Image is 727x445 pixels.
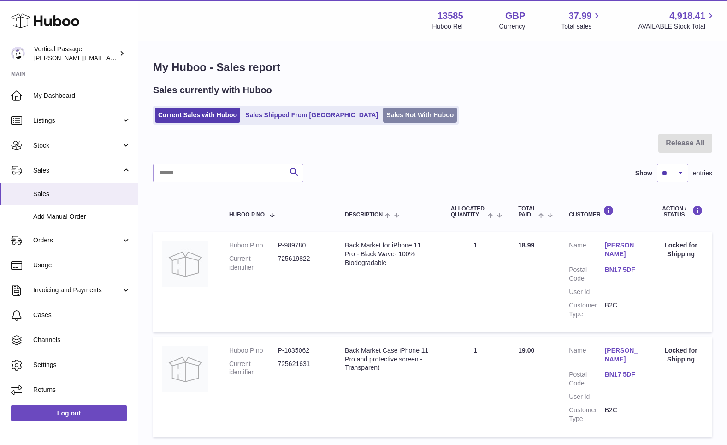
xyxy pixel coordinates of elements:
dt: Name [569,241,604,261]
dd: B2C [605,301,640,319]
h2: Sales currently with Huboo [153,84,272,96]
dt: Customer Type [569,406,604,423]
span: ALLOCATED Quantity [451,206,485,218]
dt: Customer Type [569,301,604,319]
a: [PERSON_NAME] [605,346,640,364]
a: Log out [11,405,127,421]
h1: My Huboo - Sales report [153,60,712,75]
span: Invoicing and Payments [33,286,121,295]
div: Huboo Ref [432,22,463,31]
dd: 725619822 [278,254,327,272]
div: Locked for Shipping [659,346,703,364]
span: Sales [33,166,121,175]
label: Show [635,169,652,178]
strong: GBP [505,10,525,22]
span: 4,918.41 [669,10,705,22]
dt: Current identifier [229,254,278,272]
span: [PERSON_NAME][EMAIL_ADDRESS][DOMAIN_NAME] [34,54,185,61]
div: Customer [569,205,640,218]
span: 19.00 [518,347,534,354]
span: Orders [33,236,121,245]
img: ryan@verticalpassage.com [11,47,25,60]
span: AVAILABLE Stock Total [638,22,716,31]
span: Total paid [518,206,536,218]
dd: B2C [605,406,640,423]
span: Channels [33,336,131,344]
strong: 13585 [437,10,463,22]
dt: Postal Code [569,370,604,388]
a: BN17 5DF [605,265,640,274]
dt: Huboo P no [229,346,278,355]
td: 1 [442,232,509,332]
a: [PERSON_NAME] [605,241,640,259]
span: My Dashboard [33,91,131,100]
span: Total sales [561,22,602,31]
a: 4,918.41 AVAILABLE Stock Total [638,10,716,31]
span: Add Manual Order [33,212,131,221]
td: 1 [442,337,509,437]
span: Sales [33,190,131,198]
span: Stock [33,141,121,150]
span: Description [345,212,383,218]
span: Usage [33,261,131,270]
span: 37.99 [568,10,591,22]
span: entries [693,169,712,178]
span: Returns [33,385,131,394]
dt: Postal Code [569,265,604,283]
a: 37.99 Total sales [561,10,602,31]
a: Current Sales with Huboo [155,108,240,123]
img: no-photo.jpg [162,241,208,287]
span: 18.99 [518,241,534,249]
span: Listings [33,116,121,125]
a: Sales Shipped From [GEOGRAPHIC_DATA] [242,108,381,123]
a: BN17 5DF [605,370,640,379]
dt: User Id [569,288,604,296]
span: Huboo P no [229,212,265,218]
a: Sales Not With Huboo [383,108,457,123]
dt: Name [569,346,604,366]
span: Cases [33,311,131,319]
div: Action / Status [659,205,703,218]
div: Back Market for iPhone 11 Pro - Black Wave- 100% Biodegradable [345,241,432,267]
img: no-photo.jpg [162,346,208,392]
dt: User Id [569,392,604,401]
dd: P-989780 [278,241,327,250]
div: Vertical Passage [34,45,117,62]
dt: Current identifier [229,360,278,377]
div: Currency [499,22,526,31]
dd: 725621631 [278,360,327,377]
div: Locked for Shipping [659,241,703,259]
dt: Huboo P no [229,241,278,250]
dd: P-1035062 [278,346,327,355]
span: Settings [33,361,131,369]
div: Back Market Case iPhone 11 Pro and protective screen - Transparent [345,346,432,373]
